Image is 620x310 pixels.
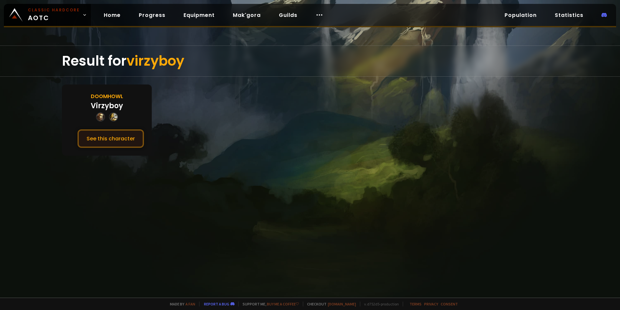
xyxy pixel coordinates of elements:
a: a fan [185,302,195,306]
a: Privacy [424,302,438,306]
a: Statistics [550,8,589,22]
div: Doomhowl [91,92,123,100]
a: Buy me a coffee [267,302,299,306]
a: [DOMAIN_NAME] [328,302,356,306]
a: Terms [410,302,422,306]
span: Support me, [238,302,299,306]
button: See this character [77,129,144,148]
small: Classic Hardcore [28,7,80,13]
a: Progress [134,8,171,22]
span: virzyboy [126,51,184,71]
a: Population [499,8,542,22]
a: Home [99,8,126,22]
span: Made by [166,302,195,306]
a: Mak'gora [228,8,266,22]
a: Consent [441,302,458,306]
div: Virzyboy [91,100,123,111]
a: Guilds [274,8,303,22]
a: Equipment [178,8,220,22]
a: Classic HardcoreAOTC [4,4,91,26]
span: Checkout [303,302,356,306]
span: v. d752d5 - production [360,302,399,306]
span: AOTC [28,7,80,23]
div: Result for [62,46,558,76]
a: Report a bug [204,302,229,306]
